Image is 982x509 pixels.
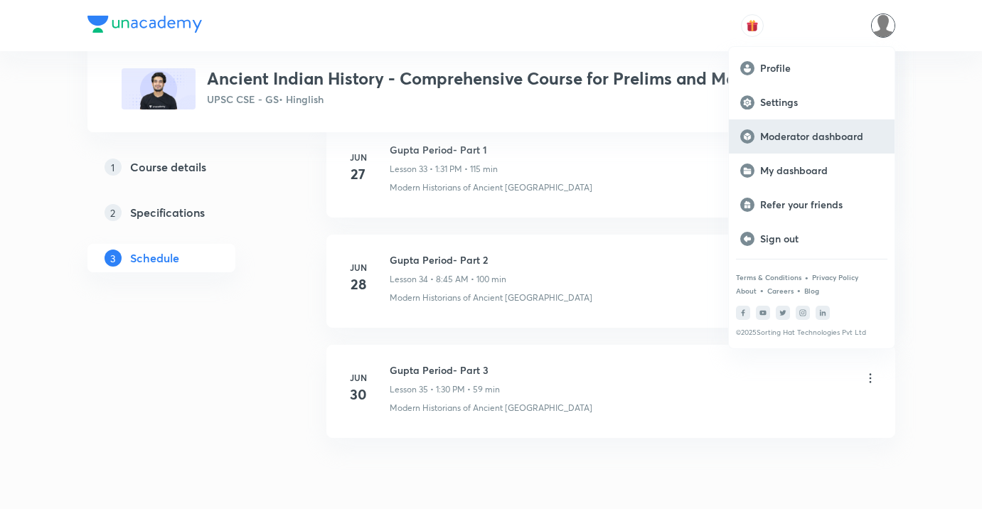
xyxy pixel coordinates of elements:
p: Settings [760,96,883,109]
p: © 2025 Sorting Hat Technologies Pvt Ltd [736,328,887,337]
div: • [804,271,809,284]
a: Privacy Policy [812,273,858,282]
p: Moderator dashboard [760,130,883,143]
a: Profile [729,51,895,85]
div: • [796,284,801,296]
p: Refer your friends [760,198,883,211]
a: Terms & Conditions [736,273,801,282]
div: • [759,284,764,296]
a: About [736,286,757,295]
a: Moderator dashboard [729,119,895,154]
p: My dashboard [760,164,883,177]
a: My dashboard [729,154,895,188]
a: Careers [767,286,794,295]
p: Sign out [760,232,883,245]
a: Blog [804,286,819,295]
p: Profile [760,62,883,75]
a: Refer your friends [729,188,895,222]
a: Settings [729,85,895,119]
